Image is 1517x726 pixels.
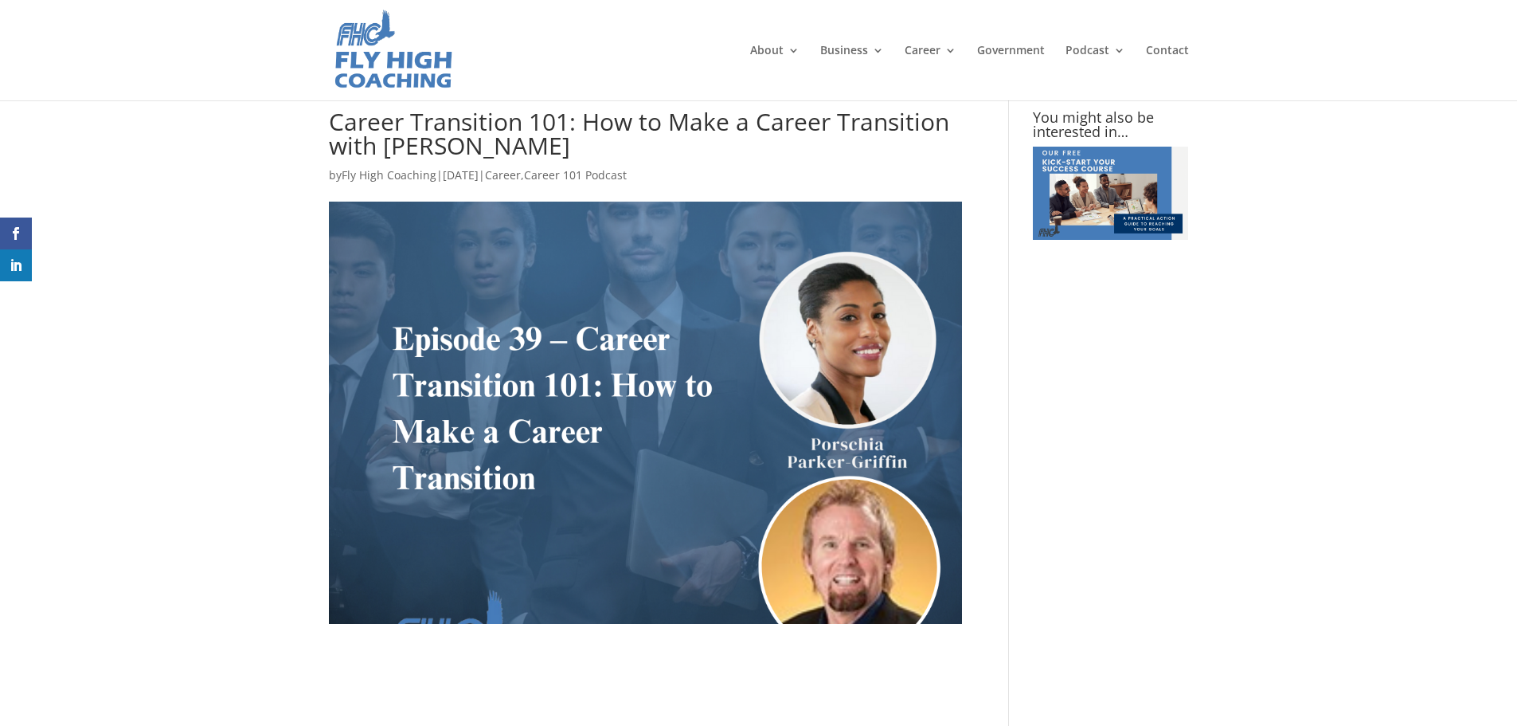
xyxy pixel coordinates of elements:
[905,45,956,100] a: Career
[750,45,800,100] a: About
[977,45,1045,100] a: Government
[332,8,454,92] img: Fly High Coaching
[1033,110,1188,147] h4: You might also be interested in…
[329,166,962,197] p: by | | ,
[524,167,627,182] a: Career 101 Podcast
[820,45,884,100] a: Business
[329,110,962,166] h1: Career Transition 101: How to Make a Career Transition with [PERSON_NAME]
[342,167,436,182] a: Fly High Coaching
[1065,45,1125,100] a: Podcast
[1146,45,1189,100] a: Contact
[443,167,479,182] span: [DATE]
[1033,147,1188,240] img: advertisement
[485,167,521,182] a: Career
[329,202,962,624] img: How to make a career transition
